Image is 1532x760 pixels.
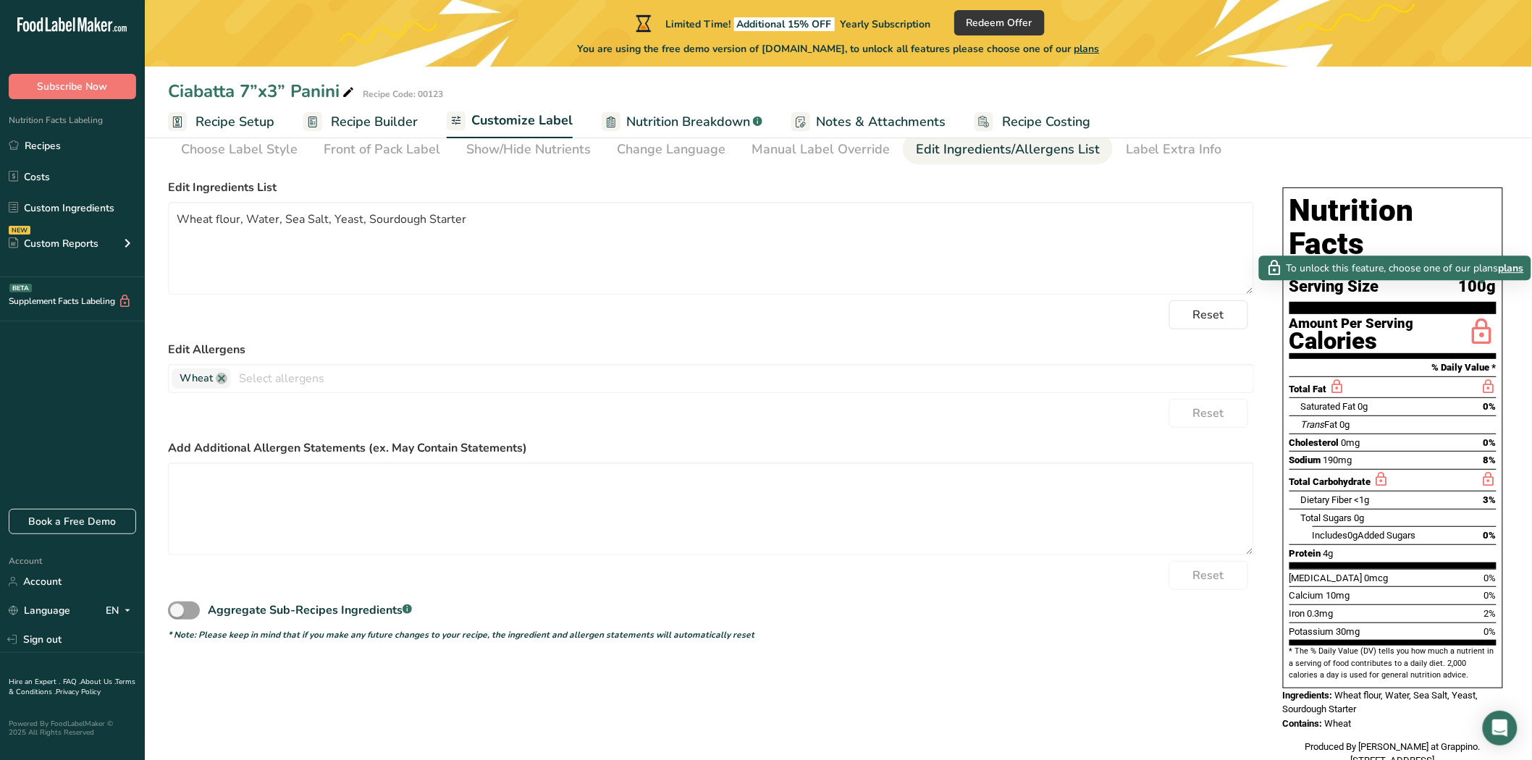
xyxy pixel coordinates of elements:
[180,371,213,387] span: Wheat
[1193,405,1224,422] span: Reset
[331,112,418,132] span: Recipe Builder
[1289,331,1414,352] div: Calories
[1289,476,1371,487] span: Total Carbohydrate
[1484,608,1497,619] span: 2%
[9,677,135,697] a: Terms & Conditions .
[752,140,890,159] div: Manual Label Override
[106,602,136,620] div: EN
[168,439,1254,457] label: Add Additional Allergen Statements (ex. May Contain Statements)
[1169,561,1248,590] button: Reset
[9,677,60,687] a: Hire an Expert .
[1323,455,1352,465] span: 190mg
[1301,512,1352,523] span: Total Sugars
[626,112,750,132] span: Nutrition Breakdown
[466,140,591,159] div: Show/Hide Nutrients
[231,367,1253,389] input: Select allergens
[168,179,1254,196] label: Edit Ingredients List
[1355,494,1370,505] span: <1g
[363,88,443,101] div: Recipe Code: 00123
[1323,548,1334,559] span: 4g
[9,509,136,534] a: Book a Free Demo
[80,677,115,687] a: About Us .
[1289,317,1414,331] div: Amount Per Serving
[1289,646,1497,681] section: * The % Daily Value (DV) tells you how much a nutrient in a serving of food contributes to a dail...
[168,106,274,138] a: Recipe Setup
[9,236,98,251] div: Custom Reports
[56,687,101,697] a: Privacy Policy
[1169,300,1248,329] button: Reset
[617,140,725,159] div: Change Language
[63,677,80,687] a: FAQ .
[1483,401,1497,412] span: 0%
[1283,690,1478,715] span: Wheat flour, Water, Sea Salt, Yeast, Sourdough Starter
[791,106,946,138] a: Notes & Attachments
[1289,384,1327,394] span: Total Fat
[9,226,30,235] div: NEW
[1289,437,1339,448] span: Cholesterol
[1499,261,1524,276] span: plans
[195,112,274,132] span: Recipe Setup
[734,17,835,31] span: Additional 15% OFF
[1289,278,1379,296] span: Serving Size
[9,74,136,99] button: Subscribe Now
[954,10,1045,35] button: Redeem Offer
[1289,359,1497,376] section: % Daily Value *
[168,78,357,104] div: Ciabatta 7”x3” Panini
[1193,306,1224,324] span: Reset
[181,140,298,159] div: Choose Label Style
[602,106,762,138] a: Nutrition Breakdown
[1287,261,1499,276] span: To unlock this feature, choose one of our plans
[1289,548,1321,559] span: Protein
[1483,711,1518,746] div: Open Intercom Messenger
[447,104,573,139] a: Customize Label
[1483,494,1497,505] span: 3%
[1169,399,1248,428] button: Reset
[916,140,1100,159] div: Edit Ingredients/Allergens List
[1301,401,1356,412] span: Saturated Fat
[471,111,573,130] span: Customize Label
[1313,530,1416,541] span: Includes Added Sugars
[1348,530,1358,541] span: 0g
[1459,278,1497,296] span: 100g
[1484,573,1497,583] span: 0%
[1308,608,1334,619] span: 0.3mg
[967,15,1032,30] span: Redeem Offer
[168,629,754,641] i: * Note: Please keep in mind that if you make any future changes to your recipe, the ingredient an...
[1326,590,1350,601] span: 10mg
[303,106,418,138] a: Recipe Builder
[1126,140,1222,159] div: Label Extra Info
[1283,690,1333,701] span: Ingredients:
[578,41,1100,56] span: You are using the free demo version of [DOMAIN_NAME], to unlock all features please choose one of...
[1358,401,1368,412] span: 0g
[816,112,946,132] span: Notes & Attachments
[1337,626,1360,637] span: 30mg
[1289,590,1324,601] span: Calcium
[38,79,108,94] span: Subscribe Now
[1483,437,1497,448] span: 0%
[9,719,136,737] div: Powered By FoodLabelMaker © 2025 All Rights Reserved
[324,140,440,159] div: Front of Pack Label
[1484,590,1497,601] span: 0%
[1283,718,1323,729] span: Contains:
[1340,419,1350,430] span: 0g
[1483,455,1497,465] span: 8%
[1342,437,1360,448] span: 0mg
[1289,573,1363,583] span: [MEDICAL_DATA]
[1074,42,1100,56] span: plans
[1289,608,1305,619] span: Iron
[1301,419,1325,430] i: Trans
[975,106,1090,138] a: Recipe Costing
[9,284,32,292] div: BETA
[1193,567,1224,584] span: Reset
[1365,573,1389,583] span: 0mcg
[841,17,931,31] span: Yearly Subscription
[208,601,412,619] div: Aggregate Sub-Recipes Ingredients
[168,341,1254,358] label: Edit Allergens
[1289,626,1334,637] span: Potassium
[1301,419,1338,430] span: Fat
[633,14,931,32] div: Limited Time!
[1325,718,1352,729] span: Wheat
[1289,194,1497,261] h1: Nutrition Facts
[1301,494,1352,505] span: Dietary Fiber
[9,598,70,623] a: Language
